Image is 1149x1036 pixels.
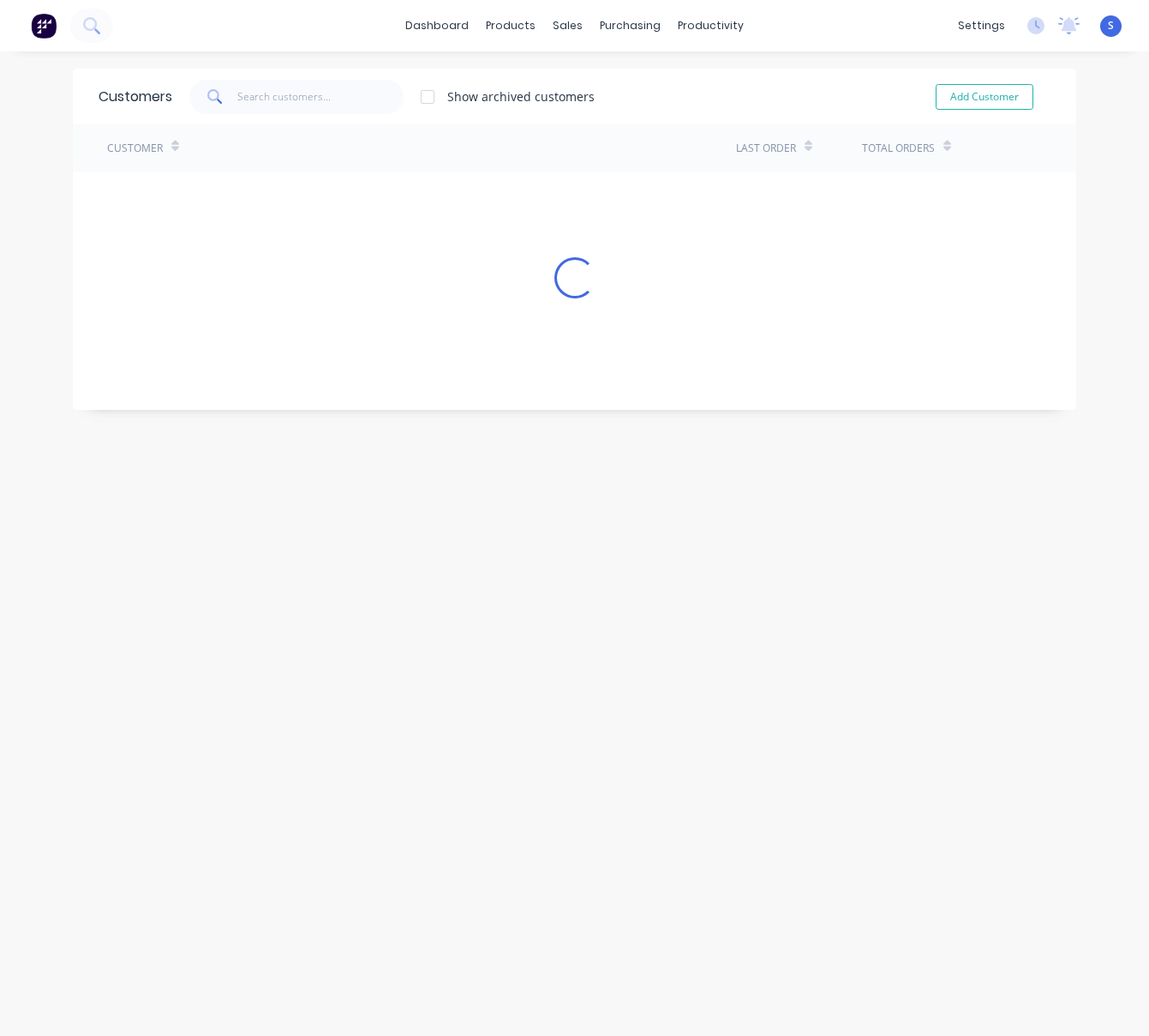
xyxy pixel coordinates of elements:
div: Show archived customers [447,87,595,105]
button: Add Customer [936,84,1033,110]
span: S [1108,18,1114,33]
div: purchasing [591,13,669,39]
div: Last Order [736,141,796,156]
img: Factory [31,13,57,39]
input: Search customers... [237,80,404,114]
a: dashboard [397,13,477,39]
div: Total Orders [862,141,935,156]
div: Customers [99,87,172,107]
div: sales [544,13,591,39]
div: productivity [669,13,752,39]
div: Customer [107,141,163,156]
div: settings [949,13,1014,39]
div: products [477,13,544,39]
